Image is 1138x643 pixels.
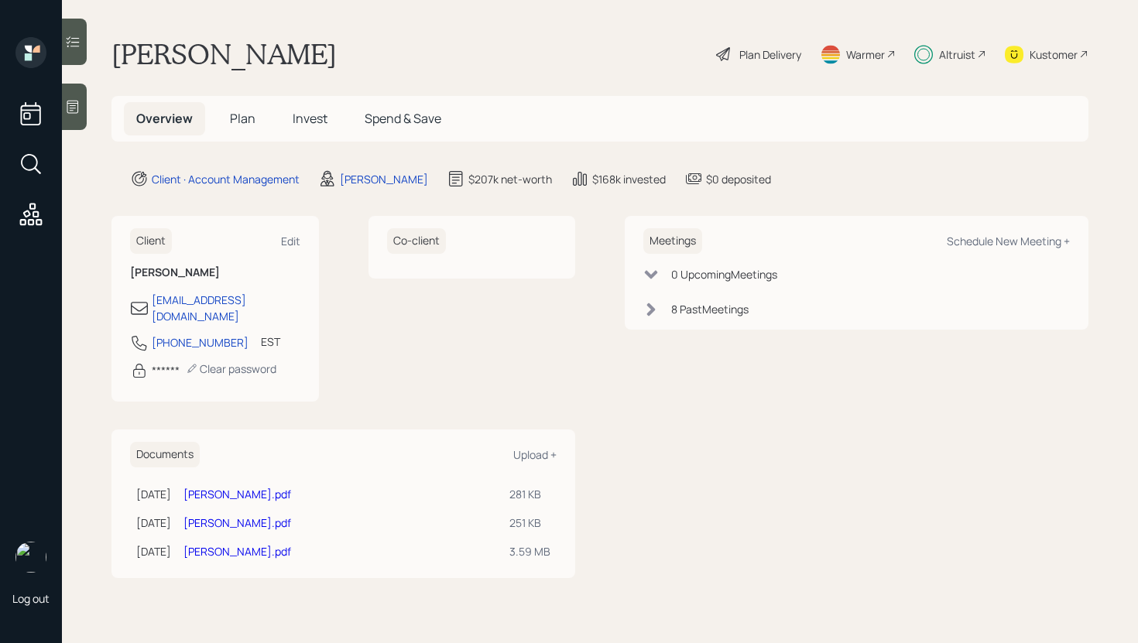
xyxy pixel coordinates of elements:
span: Overview [136,110,193,127]
div: [DATE] [136,486,171,502]
div: Plan Delivery [739,46,801,63]
div: [PHONE_NUMBER] [152,334,249,351]
div: EST [261,333,280,350]
div: 3.59 MB [509,543,550,559]
a: [PERSON_NAME].pdf [183,515,291,530]
div: 8 Past Meeting s [671,301,749,317]
h6: Co-client [387,228,446,254]
div: [EMAIL_ADDRESS][DOMAIN_NAME] [152,292,300,324]
div: Warmer [846,46,885,63]
div: [DATE] [136,543,171,559]
div: $168k invested [592,171,666,187]
div: [DATE] [136,515,171,531]
h6: [PERSON_NAME] [130,266,300,279]
div: $0 deposited [706,171,771,187]
span: Plan [230,110,255,127]
div: 0 Upcoming Meeting s [671,266,777,282]
div: Client · Account Management [152,171,300,187]
img: retirable_logo.png [15,542,46,573]
a: [PERSON_NAME].pdf [183,544,291,559]
div: $207k net-worth [468,171,552,187]
div: Clear password [186,361,276,376]
span: Invest [293,110,327,127]
h6: Client [130,228,172,254]
div: Edit [281,234,300,248]
div: [PERSON_NAME] [340,171,428,187]
h6: Documents [130,442,200,467]
div: Altruist [939,46,975,63]
div: Upload + [513,447,557,462]
span: Spend & Save [365,110,441,127]
div: Kustomer [1030,46,1078,63]
h6: Meetings [643,228,702,254]
h1: [PERSON_NAME] [111,37,337,71]
div: Log out [12,591,50,606]
a: [PERSON_NAME].pdf [183,487,291,501]
div: Schedule New Meeting + [947,234,1070,248]
div: 251 KB [509,515,550,531]
div: 281 KB [509,486,550,502]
